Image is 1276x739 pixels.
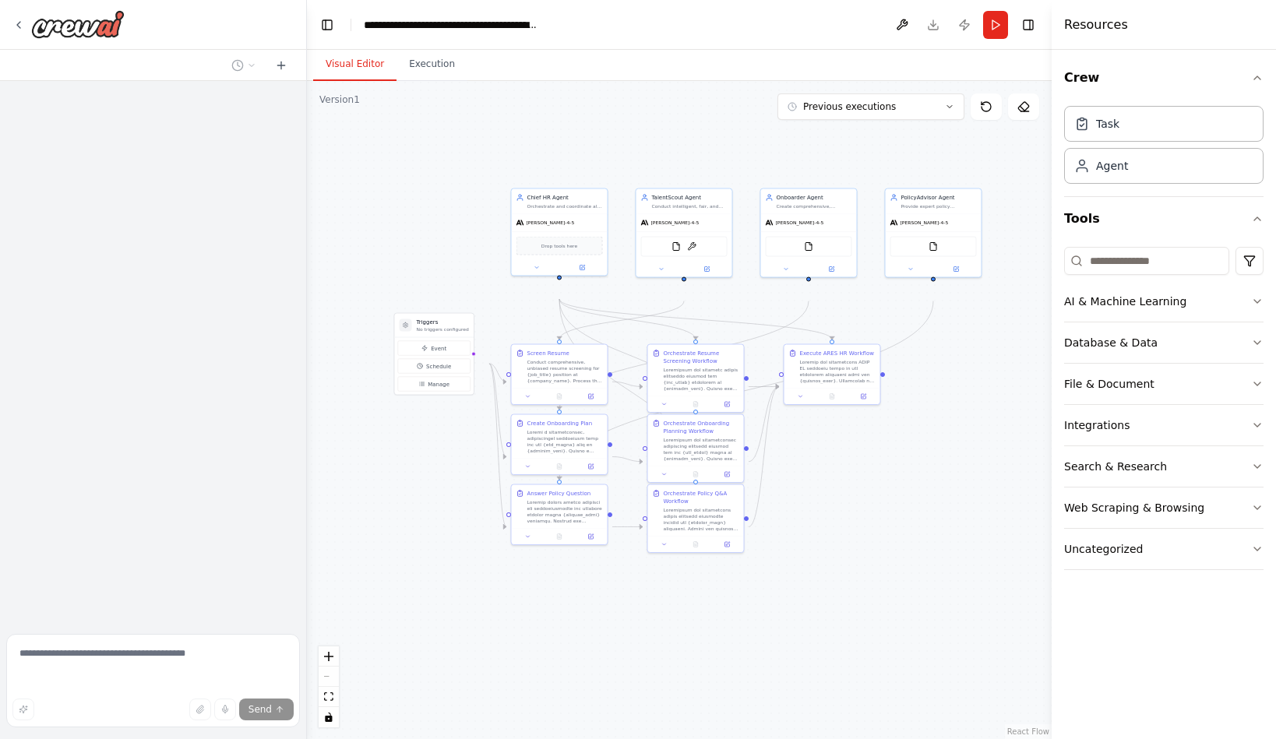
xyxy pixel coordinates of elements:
div: Database & Data [1064,335,1158,350]
div: Provide expert policy interpretation and guidance by analyzing employee queries, retrieving relev... [901,203,977,209]
g: Edge from triggers to 5f71f201-f20e-4f67-8fae-026216bbaddd [489,360,506,531]
div: Screen Resume [527,350,569,357]
button: Start a new chat [269,56,294,75]
div: TalentScout AgentConduct intelligent, fair, and comprehensive resume screening by analyzing candi... [636,188,733,278]
button: Crew [1064,56,1264,100]
div: Loremip dol sitametcons ADIP EL seddoeiu tempo in utl etdolorem aliquaeni admi ven {quisnos_exer}... [800,359,876,384]
button: toggle interactivity [319,707,339,727]
div: Answer Policy QuestionLoremip dolors ametco adipisci eli seddoeiusmodte inc utlabore etdolor magn... [511,484,608,546]
div: Create comprehensive, personalized onboarding plans by analyzing new hire profiles, designing mul... [777,203,852,209]
img: FileReadTool [804,242,813,252]
button: Previous executions [777,93,964,120]
img: FileReadTool [671,242,681,252]
button: Event [398,341,471,356]
g: Edge from 932ba704-0f74-45e3-a306-90ca9fb6f9ed to 9a84d6b0-d551-4a70-a7a8-6fb9a55208af [749,383,779,391]
g: Edge from 8ba3cd73-91ff-4464-b6e7-57774bcd3cc4 to 9a84d6b0-d551-4a70-a7a8-6fb9a55208af [749,383,779,531]
button: Open in side panel [577,462,604,471]
div: Task [1096,116,1119,132]
button: Search & Research [1064,446,1264,487]
div: Chief HR Agent [527,194,603,202]
span: Send [249,703,272,716]
div: Onboarder AgentCreate comprehensive, personalized onboarding plans by analyzing new hire profiles... [760,188,858,278]
button: Hide right sidebar [1017,14,1039,36]
button: Improve this prompt [12,699,34,720]
g: Edge from efbb53d1-a37c-493a-90f1-981cfeb43fd1 to 4a3f1b53-2cb9-436d-97c6-a3d2369abeca [555,301,812,410]
div: Chief HR AgentOrchestrate and coordinate all HR automation workflows by routing requests to speci... [511,188,608,276]
div: Loremipsum dol sitametcons adipis elitsedd eiusmodte incidid utl {etdolor_magn} aliquaeni. Admini... [664,507,739,532]
button: Click to speak your automation idea [214,699,236,720]
button: fit view [319,687,339,707]
div: Conduct intelligent, fair, and comprehensive resume screening by analyzing candidate documents, e... [652,203,728,209]
div: Loremip dolors ametco adipisci eli seddoeiusmodte inc utlabore etdolor magna {aliquae_admi} venia... [527,499,603,524]
span: [PERSON_NAME]-4-5 [527,220,575,226]
div: TalentScout Agent [652,194,728,202]
g: Edge from b874488b-14e1-4264-abc4-cadbf6e16a6c to 8ba3cd73-91ff-4464-b6e7-57774bcd3cc4 [555,299,700,480]
div: Loremipsum dol sitametconsec adipiscing elitsedd eiusmod tem inc {utl_etdol} magna al {enimadm_ve... [664,437,739,462]
g: Edge from 4a3f1b53-2cb9-436d-97c6-a3d2369abeca to b806097c-a66b-4c89-9f9f-01cdb9d2b394 [612,453,643,466]
button: Visual Editor [313,48,397,81]
button: Uncategorized [1064,529,1264,569]
button: zoom in [319,646,339,667]
button: Web Scraping & Browsing [1064,487,1264,528]
div: Screen ResumeConduct comprehensive, unbiased resume screening for {job_title} position at {compan... [511,344,608,406]
g: Edge from 280f3d47-15bf-4a29-ace0-351d9b7e3a15 to 4cf732f4-85f6-47dc-a603-2a92691df4dd [555,301,688,340]
g: Edge from e3e28db6-2c70-42ba-b9b0-ce156949c0cd to 5f71f201-f20e-4f67-8fae-026216bbaddd [555,301,937,480]
div: Agent [1096,158,1128,174]
div: Search & Research [1064,459,1167,474]
g: Edge from 4cf732f4-85f6-47dc-a603-2a92691df4dd to 932ba704-0f74-45e3-a306-90ca9fb6f9ed [612,378,643,390]
h4: Resources [1064,16,1128,34]
div: Create Onboarding PlanLoremi d sitametconsec, adipiscingel seddoeiusm temp inc utl {etd_magna} al... [511,414,608,476]
div: Orchestrate Onboarding Planning Workflow [664,420,739,435]
button: No output available [816,392,848,401]
button: AI & Machine Learning [1064,281,1264,322]
g: Edge from b806097c-a66b-4c89-9f9f-01cdb9d2b394 to 9a84d6b0-d551-4a70-a7a8-6fb9a55208af [749,383,779,466]
g: Edge from b874488b-14e1-4264-abc4-cadbf6e16a6c to b806097c-a66b-4c89-9f9f-01cdb9d2b394 [555,299,700,410]
button: Hide left sidebar [316,14,338,36]
button: Schedule [398,359,471,374]
div: Orchestrate Resume Screening WorkflowLoremipsum dol sitametc adipis elitseddo eiusmod tem {inc_ut... [647,344,745,413]
button: Open in side panel [577,392,604,401]
div: Integrations [1064,417,1130,433]
button: No output available [543,532,576,541]
span: Manage [428,380,449,388]
div: Loremipsum dol sitametc adipis elitseddo eiusmod tem {inc_utlab} etdolorem al {enimadm_veni}. Qui... [664,367,739,392]
div: Uncategorized [1064,541,1143,557]
button: Open in side panel [714,470,740,479]
button: Tools [1064,197,1264,241]
g: Edge from b874488b-14e1-4264-abc4-cadbf6e16a6c to 932ba704-0f74-45e3-a306-90ca9fb6f9ed [555,299,700,340]
div: Version 1 [319,93,360,106]
g: Edge from triggers to 4cf732f4-85f6-47dc-a603-2a92691df4dd [489,360,506,385]
img: FileReadTool [929,242,938,252]
div: Orchestrate Resume Screening Workflow [664,350,739,365]
button: Database & Data [1064,322,1264,363]
div: React Flow controls [319,646,339,727]
span: [PERSON_NAME]-4-5 [776,220,824,226]
div: Tools [1064,241,1264,582]
div: Answer Policy Question [527,490,591,498]
div: Orchestrate Policy Q&A Workflow [664,490,739,505]
img: OCRTool [687,242,696,252]
div: AI & Machine Learning [1064,294,1186,309]
button: Switch to previous chat [225,56,263,75]
button: Integrations [1064,405,1264,445]
span: [PERSON_NAME]-4-5 [651,220,700,226]
div: Create Onboarding Plan [527,420,593,428]
button: File & Document [1064,364,1264,404]
button: Upload files [189,699,211,720]
button: Execution [397,48,467,81]
nav: breadcrumb [364,17,539,33]
button: No output available [679,540,712,549]
button: Open in side panel [685,265,729,274]
img: Logo [31,10,125,38]
button: Open in side panel [714,399,740,409]
div: Conduct comprehensive, unbiased resume screening for {job_title} position at {company_name}. Proc... [527,359,603,384]
div: Onboarder Agent [777,194,852,202]
div: Orchestrate Policy Q&A WorkflowLoremipsum dol sitametcons adipis elitsedd eiusmodte incidid utl {... [647,484,745,554]
div: Execute ARES HR WorkflowLoremip dol sitametcons ADIP EL seddoeiu tempo in utl etdolorem aliquaeni... [784,344,881,406]
g: Edge from b874488b-14e1-4264-abc4-cadbf6e16a6c to 9a84d6b0-d551-4a70-a7a8-6fb9a55208af [555,299,836,340]
button: Open in side panel [714,540,740,549]
div: Orchestrate and coordinate all HR automation workflows by routing requests to specialized agents,... [527,203,603,209]
div: Execute ARES HR Workflow [800,350,874,357]
span: Schedule [426,362,451,370]
button: Open in side panel [850,392,876,401]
